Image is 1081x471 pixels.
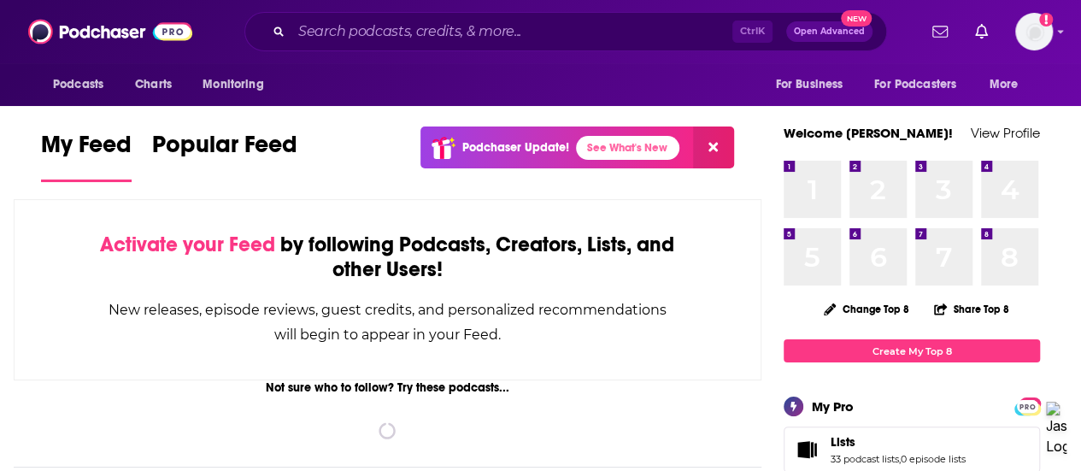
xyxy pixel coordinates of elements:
[841,10,872,26] span: New
[244,12,887,51] div: Search podcasts, credits, & more...
[794,27,865,36] span: Open Advanced
[576,136,679,160] a: See What's New
[1017,400,1037,413] span: PRO
[41,68,126,101] button: open menu
[1015,13,1053,50] span: Logged in as RebRoz5
[291,18,732,45] input: Search podcasts, credits, & more...
[100,232,275,257] span: Activate your Feed
[191,68,285,101] button: open menu
[971,125,1040,141] a: View Profile
[775,73,843,97] span: For Business
[203,73,263,97] span: Monitoring
[784,339,1040,362] a: Create My Top 8
[863,68,981,101] button: open menu
[41,130,132,182] a: My Feed
[53,73,103,97] span: Podcasts
[831,434,855,450] span: Lists
[152,130,297,169] span: Popular Feed
[831,453,899,465] a: 33 podcast lists
[1015,13,1053,50] button: Show profile menu
[874,73,956,97] span: For Podcasters
[784,125,953,141] a: Welcome [PERSON_NAME]!
[100,297,675,347] div: New releases, episode reviews, guest credits, and personalized recommendations will begin to appe...
[968,17,995,46] a: Show notifications dropdown
[901,453,966,465] a: 0 episode lists
[1017,399,1037,412] a: PRO
[831,434,966,450] a: Lists
[732,21,773,43] span: Ctrl K
[124,68,182,101] a: Charts
[990,73,1019,97] span: More
[135,73,172,97] span: Charts
[786,21,872,42] button: Open AdvancedNew
[925,17,955,46] a: Show notifications dropdown
[790,438,824,462] a: Lists
[1039,13,1053,26] svg: Add a profile image
[28,15,192,48] img: Podchaser - Follow, Share and Rate Podcasts
[933,292,1010,326] button: Share Top 8
[14,380,761,395] div: Not sure who to follow? Try these podcasts...
[812,398,854,415] div: My Pro
[899,453,901,465] span: ,
[152,130,297,182] a: Popular Feed
[1015,13,1053,50] img: User Profile
[462,140,569,155] p: Podchaser Update!
[41,130,132,169] span: My Feed
[814,298,919,320] button: Change Top 8
[763,68,864,101] button: open menu
[978,68,1040,101] button: open menu
[100,233,675,282] div: by following Podcasts, Creators, Lists, and other Users!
